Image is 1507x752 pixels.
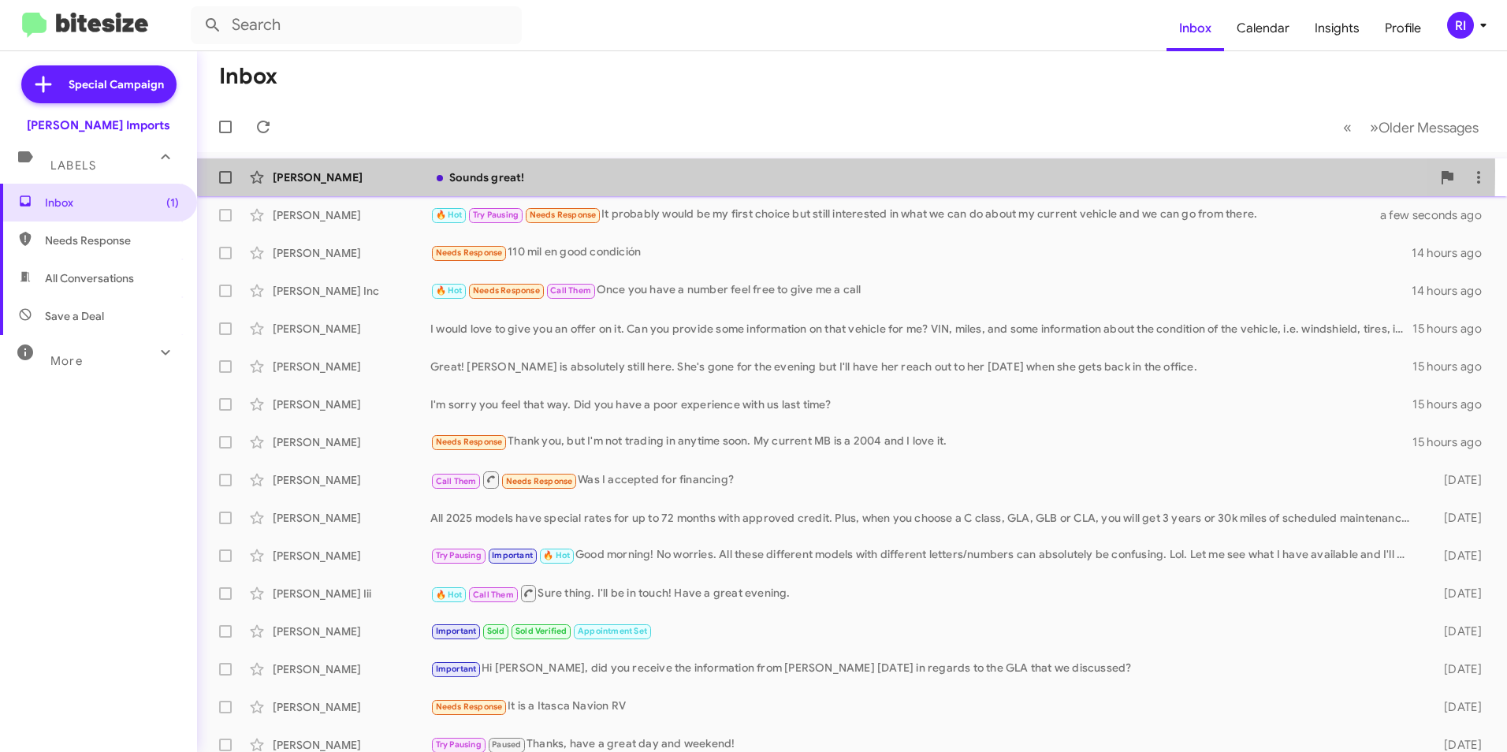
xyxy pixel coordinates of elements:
span: All Conversations [45,270,134,286]
span: More [50,354,83,368]
div: It is a Itasca Navion RV [430,698,1419,716]
span: Needs Response [45,233,179,248]
span: Needs Response [530,210,597,220]
span: Inbox [45,195,179,210]
div: [PERSON_NAME] [273,245,430,261]
button: Next [1360,111,1488,143]
div: [DATE] [1419,510,1494,526]
span: Labels [50,158,96,173]
div: 15 hours ago [1412,396,1494,412]
div: Sure thing. I'll be in touch! Have a great evening. [430,583,1419,603]
a: Insights [1302,6,1372,51]
div: [PERSON_NAME] Iii [273,586,430,601]
div: [PERSON_NAME] [273,661,430,677]
span: 🔥 Hot [436,590,463,600]
h1: Inbox [219,64,277,89]
div: It probably would be my first choice but still interested in what we can do about my current vehi... [430,206,1400,224]
div: [DATE] [1419,586,1494,601]
span: Important [436,664,477,674]
div: 15 hours ago [1412,359,1494,374]
span: Call Them [473,590,514,600]
div: [PERSON_NAME] [273,169,430,185]
input: Search [191,6,522,44]
div: [PERSON_NAME] [273,359,430,374]
span: 🔥 Hot [436,210,463,220]
div: Sounds great! [430,169,1431,185]
span: Special Campaign [69,76,164,92]
div: 110 mil en good condición [430,244,1412,262]
a: Inbox [1167,6,1224,51]
div: [PERSON_NAME] [273,472,430,488]
div: I'm sorry you feel that way. Did you have a poor experience with us last time? [430,396,1412,412]
div: Once you have a number feel free to give me a call [430,281,1412,300]
div: RI [1447,12,1474,39]
button: Previous [1334,111,1361,143]
a: Calendar [1224,6,1302,51]
div: All 2025 models have special rates for up to 72 months with approved credit. Plus, when you choos... [430,510,1419,526]
div: Good morning! No worries. All these different models with different letters/numbers can absolutel... [430,546,1419,564]
div: [PERSON_NAME] [273,207,430,223]
div: Thank you, but I'm not trading in anytime soon. My current MB is a 2004 and I love it. [430,433,1412,451]
div: Was I accepted for financing? [430,470,1419,490]
button: RI [1434,12,1490,39]
span: « [1343,117,1352,137]
div: [PERSON_NAME] [273,699,430,715]
span: Needs Response [436,437,503,447]
span: Appointment Set [578,626,647,636]
div: [DATE] [1419,548,1494,564]
span: Try Pausing [436,739,482,750]
span: 🔥 Hot [436,285,463,296]
div: 14 hours ago [1412,245,1494,261]
nav: Page navigation example [1334,111,1488,143]
span: 🔥 Hot [543,550,570,560]
div: 15 hours ago [1412,321,1494,337]
span: Paused [492,739,521,750]
span: Needs Response [506,476,573,486]
span: Save a Deal [45,308,104,324]
div: [PERSON_NAME] Inc [273,283,430,299]
div: [PERSON_NAME] [273,434,430,450]
div: a few seconds ago [1400,207,1494,223]
span: Sold Verified [515,626,567,636]
div: Hi [PERSON_NAME], did you receive the information from [PERSON_NAME] [DATE] in regards to the GLA... [430,660,1419,678]
div: [PERSON_NAME] Imports [27,117,170,133]
div: [DATE] [1419,661,1494,677]
span: Call Them [550,285,591,296]
div: [DATE] [1419,472,1494,488]
div: [PERSON_NAME] [273,548,430,564]
span: Call Them [436,476,477,486]
div: [PERSON_NAME] [273,624,430,639]
div: 14 hours ago [1412,283,1494,299]
div: [PERSON_NAME] [273,510,430,526]
span: Needs Response [436,702,503,712]
div: I would love to give you an offer on it. Can you provide some information on that vehicle for me?... [430,321,1412,337]
span: Important [492,550,533,560]
a: Profile [1372,6,1434,51]
span: Try Pausing [473,210,519,220]
div: [PERSON_NAME] [273,396,430,412]
span: Important [436,626,477,636]
span: Older Messages [1379,119,1479,136]
span: » [1370,117,1379,137]
span: Needs Response [436,248,503,258]
span: (1) [166,195,179,210]
span: Needs Response [473,285,540,296]
div: [PERSON_NAME] [273,321,430,337]
div: Great! [PERSON_NAME] is absolutely still here. She's gone for the evening but I'll have her reach... [430,359,1412,374]
div: 15 hours ago [1412,434,1494,450]
div: [DATE] [1419,699,1494,715]
span: Sold [487,626,505,636]
span: Try Pausing [436,550,482,560]
a: Special Campaign [21,65,177,103]
div: [DATE] [1419,624,1494,639]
